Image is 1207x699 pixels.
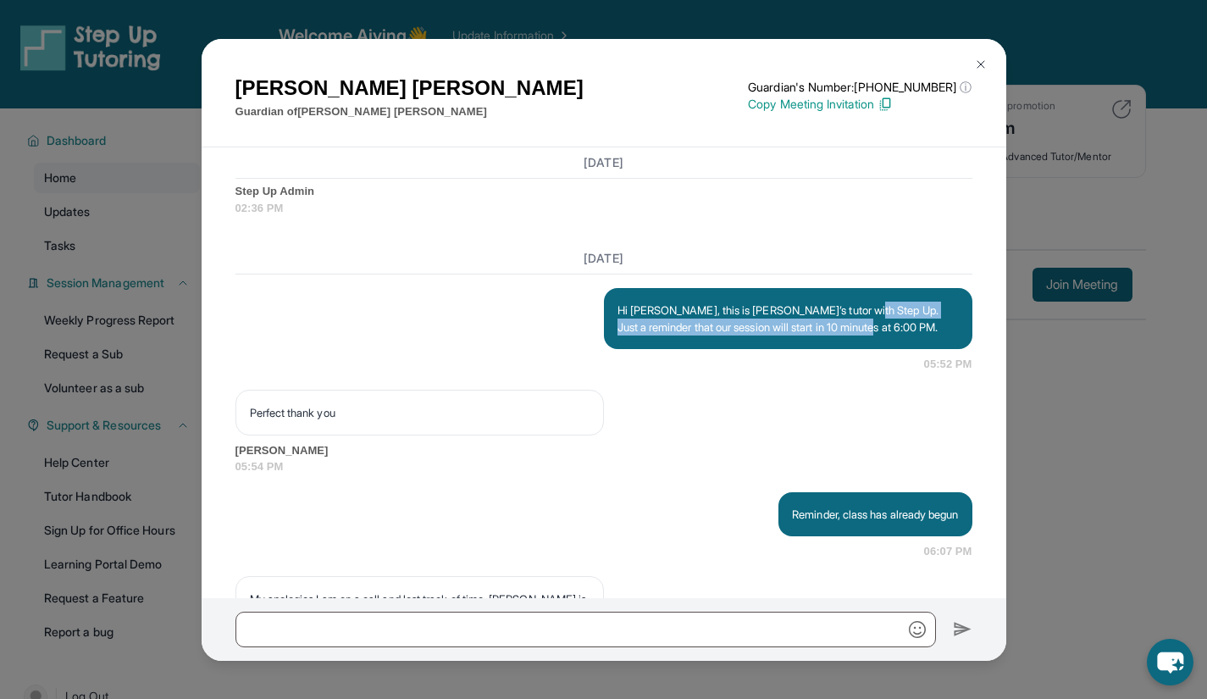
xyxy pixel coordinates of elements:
[953,619,972,640] img: Send icon
[235,73,584,103] h1: [PERSON_NAME] [PERSON_NAME]
[235,103,584,120] p: Guardian of [PERSON_NAME] [PERSON_NAME]
[974,58,988,71] img: Close Icon
[235,154,972,171] h3: [DATE]
[235,200,972,217] span: 02:36 PM
[250,591,590,624] p: My apologies I am on a call and lost track of time. [PERSON_NAME] is logging in now
[748,79,972,96] p: Guardian's Number: [PHONE_NUMBER]
[235,458,972,475] span: 05:54 PM
[924,543,972,560] span: 06:07 PM
[792,506,958,523] p: Reminder, class has already begun
[235,183,972,200] span: Step Up Admin
[235,442,972,459] span: [PERSON_NAME]
[924,356,972,373] span: 05:52 PM
[235,250,972,267] h3: [DATE]
[748,96,972,113] p: Copy Meeting Invitation
[909,621,926,638] img: Emoji
[250,404,590,421] p: Perfect thank you
[960,79,972,96] span: ⓘ
[617,302,959,336] p: Hi [PERSON_NAME], this is [PERSON_NAME]’s tutor with Step Up. Just a reminder that our session wi...
[878,97,893,112] img: Copy Icon
[1147,639,1193,685] button: chat-button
